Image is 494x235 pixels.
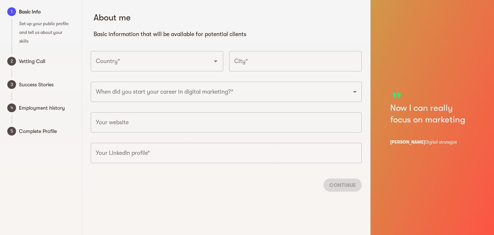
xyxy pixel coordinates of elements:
span: Set up your public profile and tell us about your skills [19,21,68,44]
input: e.g. https://www.my-site.com [91,112,362,133]
span: Success Stories [19,80,75,89]
text: 5 [11,129,13,134]
h6: Basic information that will be available for potential clients [94,29,359,39]
text: 3 [11,82,13,87]
span: Basic Info [19,7,75,16]
text: 1 [11,9,13,14]
span: Vetting Call [19,57,75,66]
span: Complete Profile [19,127,75,136]
span: [PERSON_NAME] [390,140,425,145]
button: Open [211,56,221,66]
h5: Now I can really focus on marketing [390,102,474,125]
span: Digital strategist [425,140,457,145]
input: Country* [94,54,200,68]
h5: About me [94,12,359,23]
span: format_quote [390,89,403,102]
span: Employment history [19,103,75,112]
text: 4 [11,105,13,110]
input: e.g. https://www.linkedin.com/in/admarketer [91,143,362,163]
input: City* [229,51,362,71]
text: 2 [11,59,13,64]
